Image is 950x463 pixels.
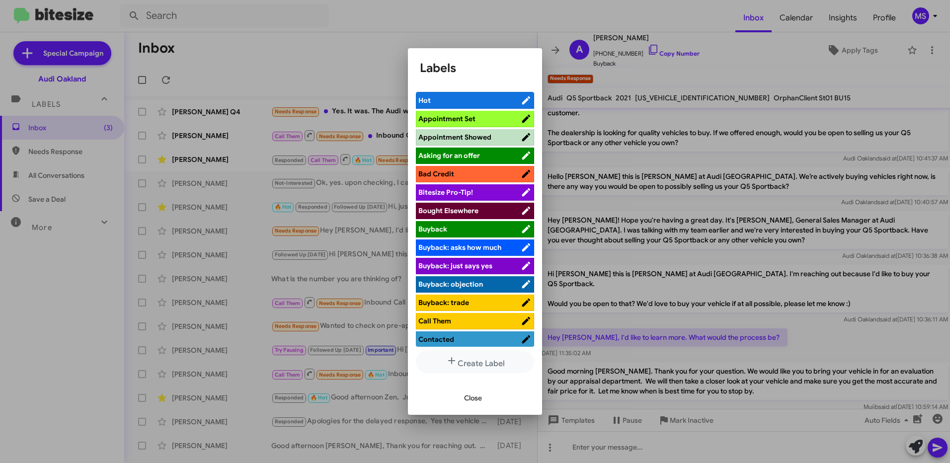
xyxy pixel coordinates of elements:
span: Hot [418,96,431,105]
span: Bought Elsewhere [418,206,478,215]
span: Buyback: asks how much [418,243,501,252]
span: Buyback: trade [418,298,469,307]
span: Appointment Showed [418,133,491,142]
h1: Labels [420,60,530,76]
span: Buyback: objection [418,280,483,289]
span: Appointment Set [418,114,475,123]
span: Asking for an offer [418,151,480,160]
span: Bad Credit [418,169,454,178]
button: Close [456,389,490,407]
span: Close [464,389,482,407]
span: Call Them [418,316,451,325]
button: Create Label [416,351,534,373]
span: Buyback [418,225,447,233]
span: Buyback: just says yes [418,261,492,270]
span: Bitesize Pro-Tip! [418,188,473,197]
span: Contacted [418,335,454,344]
